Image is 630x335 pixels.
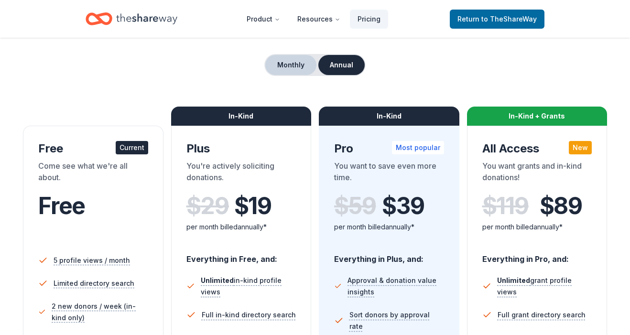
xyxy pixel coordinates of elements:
nav: Main [239,8,388,30]
div: You want grants and in-kind donations! [482,160,592,187]
span: $ 19 [234,193,272,219]
span: Full grant directory search [498,309,586,321]
div: per month billed annually* [186,221,296,233]
div: In-Kind [319,107,459,126]
span: 2 new donors / week (in-kind only) [52,301,148,324]
div: You're actively soliciting donations. [186,160,296,187]
button: Monthly [265,55,316,75]
span: Free [38,192,85,220]
button: Resources [290,10,348,29]
span: Return [457,13,537,25]
div: Plus [186,141,296,156]
button: Product [239,10,288,29]
a: Pricing [350,10,388,29]
span: Approval & donation value insights [348,275,444,298]
span: in-kind profile views [201,276,282,296]
span: Unlimited [201,276,234,284]
div: Everything in Plus, and: [334,245,444,265]
div: Current [116,141,148,154]
span: 5 profile views / month [54,255,130,266]
span: Limited directory search [54,278,134,289]
div: Most popular [392,141,444,154]
div: Pro [334,141,444,156]
span: Full in-kind directory search [202,309,296,321]
span: to TheShareWay [481,15,537,23]
a: Home [86,8,177,30]
span: $ 39 [382,193,424,219]
div: In-Kind + Grants [467,107,608,126]
a: Returnto TheShareWay [450,10,544,29]
div: New [569,141,592,154]
div: In-Kind [171,107,312,126]
div: You want to save even more time. [334,160,444,187]
span: Unlimited [497,276,530,284]
div: Everything in Free, and: [186,245,296,265]
div: Come see what we're all about. [38,160,148,187]
button: Annual [318,55,365,75]
div: Free [38,141,148,156]
div: per month billed annually* [334,221,444,233]
span: Sort donors by approval rate [349,309,444,332]
span: grant profile views [497,276,572,296]
div: Everything in Pro, and: [482,245,592,265]
div: per month billed annually* [482,221,592,233]
div: All Access [482,141,592,156]
span: $ 89 [540,193,582,219]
